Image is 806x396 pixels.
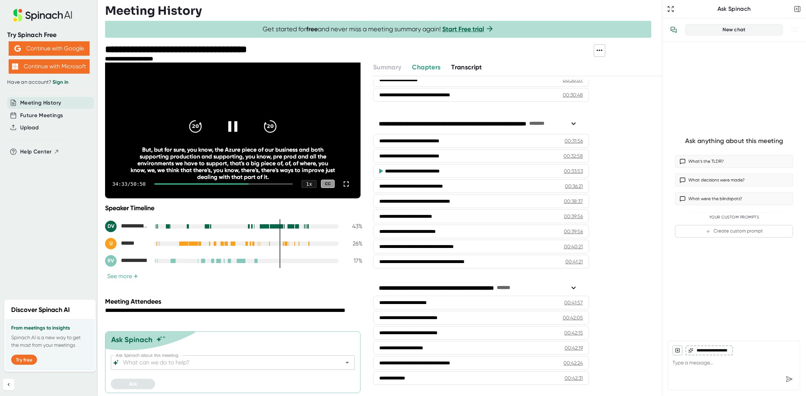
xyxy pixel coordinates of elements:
[783,373,796,386] div: Send message
[9,41,90,56] button: Continue with Google
[563,314,583,321] div: 00:42:05
[564,213,583,220] div: 00:39:56
[565,344,583,351] div: 00:42:19
[675,225,793,238] button: Create custom prompt
[412,63,440,71] span: Chapters
[564,329,583,336] div: 00:42:15
[20,148,59,156] button: Help Center
[105,255,117,267] div: RV
[112,181,146,187] div: 34:33 / 50:50
[344,257,362,264] div: 17 %
[675,155,793,168] button: What’s the TLDR?
[451,63,482,72] button: Transcript
[675,215,793,220] div: Your Custom Prompts
[105,221,117,232] div: DV
[563,76,583,83] div: 00:30:07
[690,27,778,33] div: New chat
[105,238,148,249] div: Utshab
[105,272,140,280] button: See more+
[20,124,39,132] button: Upload
[565,258,583,265] div: 00:41:21
[442,25,484,33] a: Start Free trial
[20,111,63,120] button: Future Meetings
[344,223,362,230] div: 43 %
[302,180,317,188] div: 1 x
[11,325,89,331] h3: From meetings to insights
[105,4,202,18] h3: Meeting History
[105,204,362,212] div: Speaker Timeline
[373,63,401,72] button: Summary
[20,148,52,156] span: Help Center
[565,137,583,144] div: 00:31:56
[131,146,335,180] div: But, but for sure, you know, the Azure piece of our business and both supporting production and s...
[666,4,676,14] button: Expand to Ask Spinach page
[14,45,21,52] img: Aehbyd4JwY73AAAAAElFTkSuQmCC
[412,63,440,72] button: Chapters
[111,379,155,389] button: Ask
[564,167,583,175] div: 00:33:53
[685,137,783,145] div: Ask anything about this meeting
[263,25,494,33] span: Get started for and never miss a meeting summary again!
[675,192,793,205] button: What were the blindspots?
[675,174,793,187] button: What decisions were made?
[565,374,583,382] div: 00:42:31
[11,334,89,349] p: Spinach AI is a new way to get the most from your meetings
[373,63,401,71] span: Summary
[565,183,583,190] div: 00:36:21
[676,5,792,13] div: Ask Spinach
[105,238,117,249] div: U
[342,358,352,368] button: Open
[451,63,482,71] span: Transcript
[129,381,137,387] span: Ask
[105,255,148,267] div: Ritza Vaughn
[111,335,153,344] div: Ask Spinach
[9,59,90,74] button: Continue with Microsoft
[666,23,681,37] button: View conversation history
[344,240,362,247] div: 26 %
[563,152,583,160] div: 00:32:58
[7,31,91,39] div: Try Spinach Free
[306,25,318,33] b: free
[122,358,331,368] input: What can we do to help?
[564,198,583,205] div: 00:38:37
[564,299,583,306] div: 00:41:57
[564,228,583,235] div: 00:39:56
[133,273,138,279] span: +
[11,355,37,365] button: Try free
[564,243,583,250] div: 00:40:21
[11,305,70,315] h2: Discover Spinach AI
[321,180,335,188] div: CC
[563,91,583,98] div: 00:30:48
[7,79,91,86] div: Have an account?
[53,79,68,85] a: Sign in
[563,359,583,367] div: 00:42:24
[3,379,14,390] button: Collapse sidebar
[105,221,148,232] div: Darrel Vaughn
[105,298,364,305] div: Meeting Attendees
[20,99,61,107] button: Meeting History
[792,4,802,14] button: Close conversation sidebar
